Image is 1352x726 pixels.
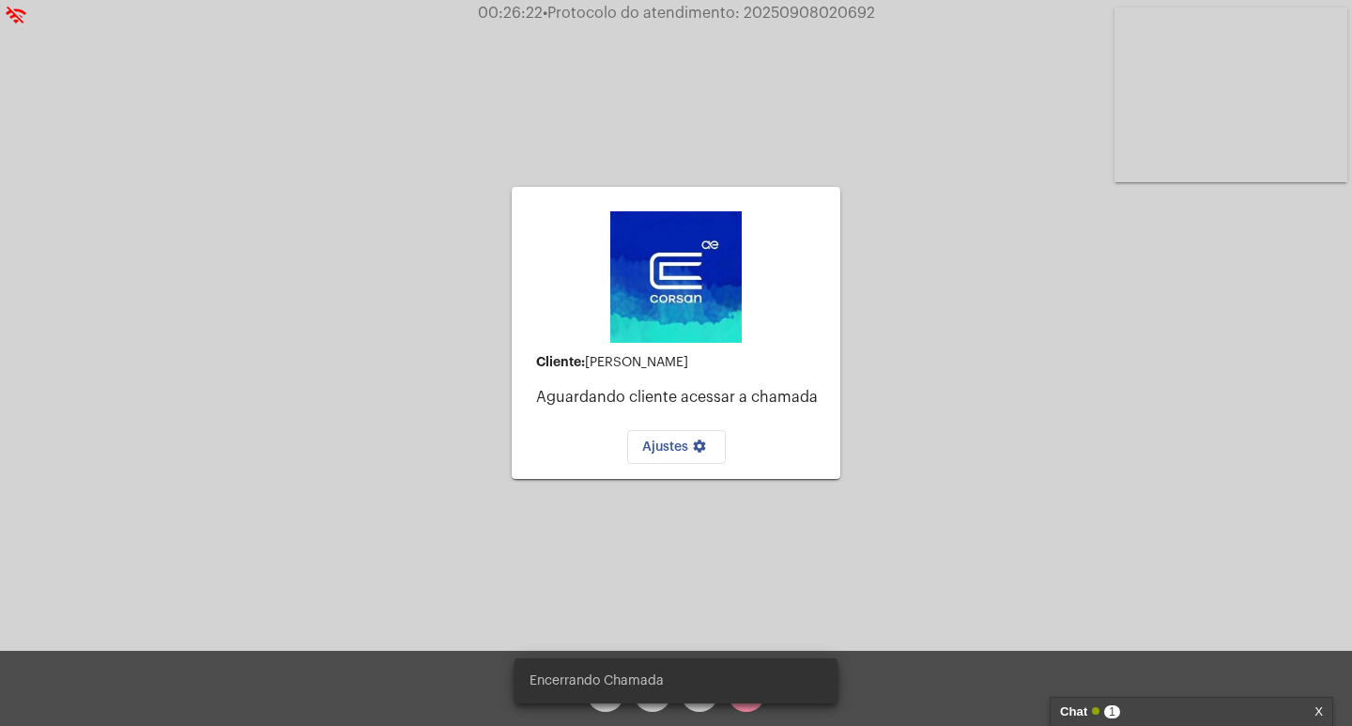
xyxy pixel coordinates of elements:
span: Encerrando Chamada [530,672,664,690]
span: • [543,6,547,21]
span: 00:26:22 [478,6,543,21]
mat-icon: settings [688,439,711,461]
p: Aguardando cliente acessar a chamada [536,389,825,406]
img: d4669ae0-8c07-2337-4f67-34b0df7f5ae4.jpeg [610,211,742,343]
span: Online [1092,707,1099,715]
strong: Chat [1060,698,1087,726]
span: Protocolo do atendimento: 20250908020692 [543,6,875,21]
span: 1 [1104,705,1120,718]
button: Ajustes [627,430,726,464]
strong: Cliente: [536,355,585,368]
span: Ajustes [642,440,711,454]
div: [PERSON_NAME] [536,355,825,370]
a: X [1314,698,1323,726]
